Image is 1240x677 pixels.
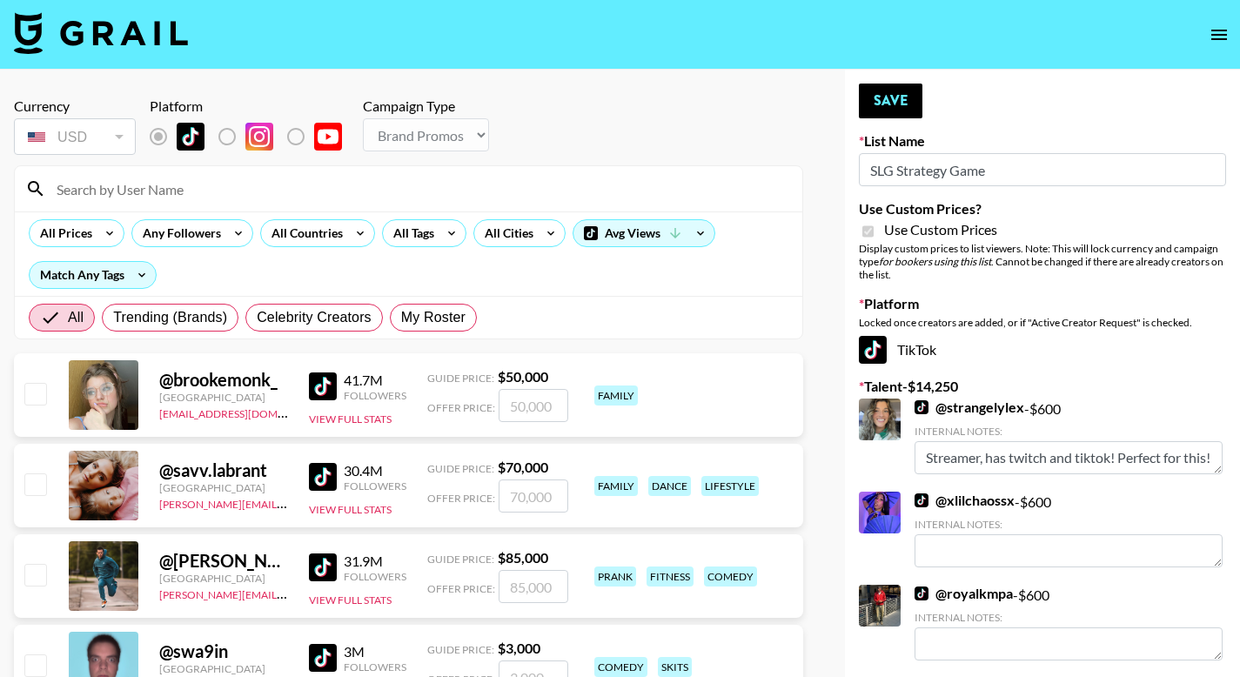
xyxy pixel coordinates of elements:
[150,118,356,155] div: List locked to TikTok.
[150,97,356,115] div: Platform
[257,307,372,328] span: Celebrity Creators
[159,404,334,420] a: [EMAIL_ADDRESS][DOMAIN_NAME]
[30,262,156,288] div: Match Any Tags
[915,492,1223,567] div: - $ 600
[159,572,288,585] div: [GEOGRAPHIC_DATA]
[309,644,337,672] img: TikTok
[309,463,337,491] img: TikTok
[427,401,495,414] span: Offer Price:
[159,494,417,511] a: [PERSON_NAME][EMAIL_ADDRESS][DOMAIN_NAME]
[704,566,757,587] div: comedy
[915,399,1024,416] a: @strangelylex
[177,123,204,151] img: TikTok
[859,132,1226,150] label: List Name
[648,476,691,496] div: dance
[309,412,392,426] button: View Full Stats
[915,399,1223,474] div: - $ 600
[14,115,136,158] div: Currency is locked to USD
[344,372,406,389] div: 41.7M
[159,662,288,675] div: [GEOGRAPHIC_DATA]
[499,570,568,603] input: 85,000
[309,593,392,607] button: View Full Stats
[915,493,928,507] img: TikTok
[647,566,694,587] div: fitness
[309,372,337,400] img: TikTok
[344,643,406,660] div: 3M
[498,459,548,475] strong: $ 70,000
[159,369,288,391] div: @ brookemonk_
[573,220,714,246] div: Avg Views
[915,611,1223,624] div: Internal Notes:
[859,242,1226,281] div: Display custom prices to list viewers. Note: This will lock currency and campaign type . Cannot b...
[879,255,991,268] em: for bookers using this list
[309,553,337,581] img: TikTok
[159,550,288,572] div: @ [PERSON_NAME].[PERSON_NAME]
[474,220,537,246] div: All Cities
[427,372,494,385] span: Guide Price:
[159,585,417,601] a: [PERSON_NAME][EMAIL_ADDRESS][DOMAIN_NAME]
[14,97,136,115] div: Currency
[915,492,1015,509] a: @xlilchaossx
[859,84,922,118] button: Save
[314,123,342,151] img: YouTube
[859,295,1226,312] label: Platform
[344,479,406,493] div: Followers
[344,462,406,479] div: 30.4M
[499,479,568,513] input: 70,000
[701,476,759,496] div: lifestyle
[915,400,928,414] img: TikTok
[1202,17,1237,52] button: open drawer
[344,570,406,583] div: Followers
[159,481,288,494] div: [GEOGRAPHIC_DATA]
[14,12,188,54] img: Grail Talent
[113,307,227,328] span: Trending (Brands)
[159,391,288,404] div: [GEOGRAPHIC_DATA]
[915,585,1223,660] div: - $ 600
[594,476,638,496] div: family
[884,221,997,238] span: Use Custom Prices
[498,549,548,566] strong: $ 85,000
[658,657,692,677] div: skits
[427,462,494,475] span: Guide Price:
[915,587,928,600] img: TikTok
[499,389,568,422] input: 50,000
[859,378,1226,395] label: Talent - $ 14,250
[915,518,1223,531] div: Internal Notes:
[30,220,96,246] div: All Prices
[498,368,548,385] strong: $ 50,000
[859,200,1226,218] label: Use Custom Prices?
[132,220,225,246] div: Any Followers
[159,640,288,662] div: @ swa9in
[261,220,346,246] div: All Countries
[915,425,1223,438] div: Internal Notes:
[309,503,392,516] button: View Full Stats
[245,123,273,151] img: Instagram
[427,582,495,595] span: Offer Price:
[427,553,494,566] span: Guide Price:
[344,660,406,674] div: Followers
[427,643,494,656] span: Guide Price:
[859,336,887,364] img: TikTok
[68,307,84,328] span: All
[915,441,1223,474] textarea: Streamer, has twitch and tiktok! Perfect for this!
[344,389,406,402] div: Followers
[159,459,288,481] div: @ savv.labrant
[594,657,647,677] div: comedy
[859,336,1226,364] div: TikTok
[17,122,132,152] div: USD
[915,585,1013,602] a: @royalkmpa
[427,492,495,505] span: Offer Price:
[363,97,489,115] div: Campaign Type
[859,316,1226,329] div: Locked once creators are added, or if "Active Creator Request" is checked.
[594,385,638,406] div: family
[383,220,438,246] div: All Tags
[401,307,466,328] span: My Roster
[594,566,636,587] div: prank
[344,553,406,570] div: 31.9M
[498,640,540,656] strong: $ 3,000
[46,175,792,203] input: Search by User Name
